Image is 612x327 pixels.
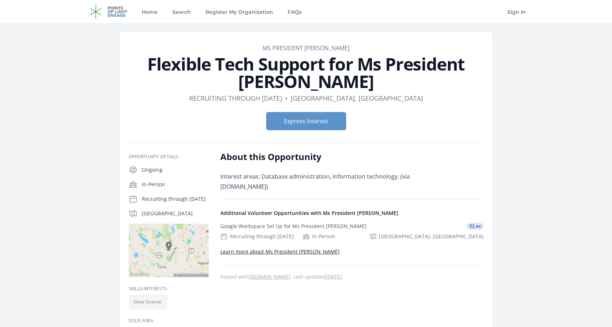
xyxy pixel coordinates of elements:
li: Data Science [129,295,167,309]
div: • [285,93,288,103]
span: [GEOGRAPHIC_DATA], [GEOGRAPHIC_DATA] [379,233,484,240]
dd: Recruiting through [DATE] [189,93,282,103]
p: Interest areas: Database administration, Information technology. (via [DOMAIN_NAME]) [220,171,433,192]
button: Express Interest [266,112,346,130]
a: Ms President [PERSON_NAME] [263,44,349,52]
p: In-Person [142,181,209,188]
div: Recruiting through [DATE] [220,233,294,240]
div: In-Person [303,233,335,240]
span: 52 mi [467,223,484,230]
img: Map [129,224,209,277]
h3: Skills/Interests [129,286,209,292]
a: Learn more about Ms President [PERSON_NAME] [220,248,340,255]
h3: Issue area [129,318,209,324]
a: Google Workspace Set Up for Ms President [PERSON_NAME] 52 mi Recruiting through [DATE] In-Person ... [217,217,487,246]
p: Recruiting through [DATE] [142,195,209,203]
p: [GEOGRAPHIC_DATA] [142,210,209,217]
h1: Flexible Tech Support for Ms President [PERSON_NAME] [129,55,484,90]
p: Posted with . Last updated . [220,274,484,280]
a: [DOMAIN_NAME] [249,273,291,280]
p: Ongoing [142,166,209,174]
div: Google Workspace Set Up for Ms President [PERSON_NAME] [220,223,367,230]
dd: [GEOGRAPHIC_DATA], [GEOGRAPHIC_DATA] [291,93,423,103]
h4: Additional Volunteer Opportunities with Ms President [PERSON_NAME] [220,210,484,217]
h3: Opportunity Details [129,154,209,160]
h2: About this Opportunity [220,151,433,163]
abbr: Mon, Sep 30, 2024 4:22 AM [325,273,342,280]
